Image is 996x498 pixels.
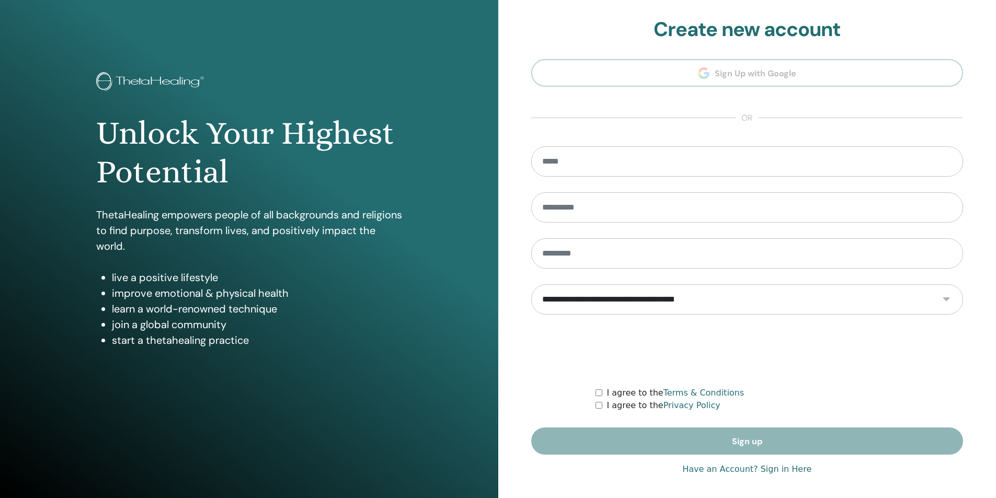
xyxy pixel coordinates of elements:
span: or [736,112,758,124]
li: join a global community [112,317,402,332]
p: ThetaHealing empowers people of all backgrounds and religions to find purpose, transform lives, a... [96,207,402,254]
a: Privacy Policy [663,400,720,410]
li: improve emotional & physical health [112,285,402,301]
iframe: reCAPTCHA [668,330,827,371]
li: live a positive lifestyle [112,270,402,285]
li: learn a world-renowned technique [112,301,402,317]
label: I agree to the [606,399,720,412]
a: Have an Account? Sign in Here [682,463,811,476]
li: start a thetahealing practice [112,332,402,348]
label: I agree to the [606,387,744,399]
h1: Unlock Your Highest Potential [96,114,402,192]
a: Terms & Conditions [663,388,744,398]
h2: Create new account [531,18,964,42]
